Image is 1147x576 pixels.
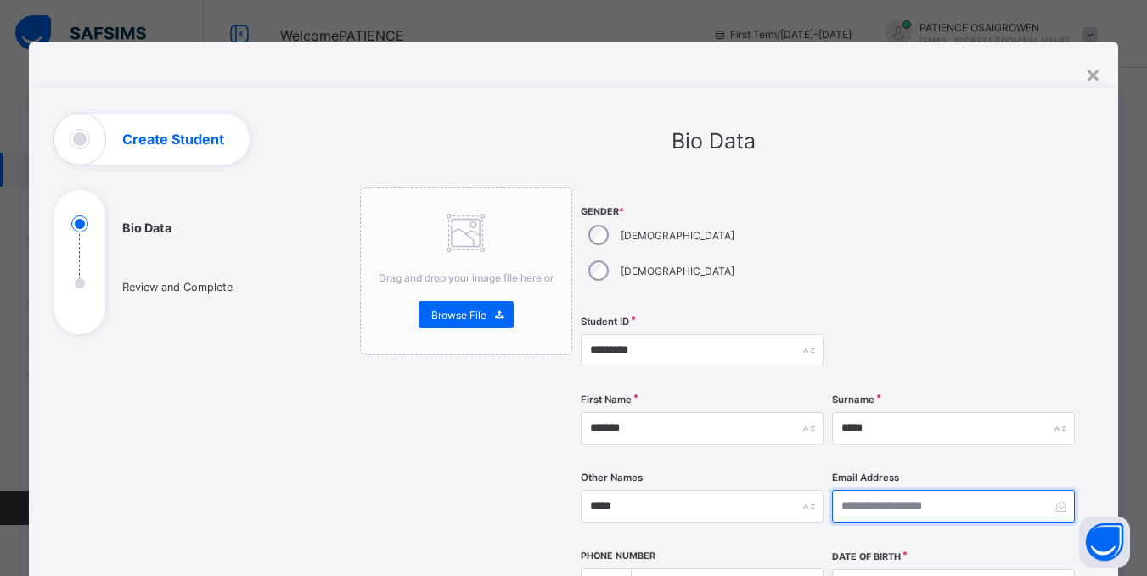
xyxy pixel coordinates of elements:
span: Browse File [431,309,486,322]
label: Phone Number [581,551,655,562]
label: Date of Birth [832,551,901,562]
label: Student ID [581,316,629,327]
div: × [1085,59,1101,88]
span: Gender [581,206,824,217]
label: Email Address [832,472,899,484]
label: [DEMOGRAPHIC_DATA] [621,229,734,242]
label: Other Names [581,472,643,484]
div: Drag and drop your image file here orBrowse File [360,187,572,355]
label: First Name [581,394,632,405]
span: Drag and drop your image file here or [379,271,554,284]
h1: Create Student [122,132,224,146]
span: Bio Data [672,128,756,154]
label: Surname [832,394,874,405]
label: [DEMOGRAPHIC_DATA] [621,265,734,277]
button: Open asap [1079,517,1130,568]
